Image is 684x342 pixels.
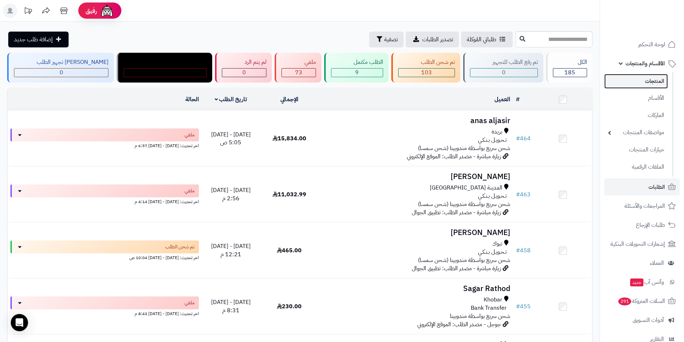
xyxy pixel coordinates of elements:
[471,304,507,312] span: Bank Transfer
[398,58,455,66] div: تم شحن الطلب
[604,292,680,310] a: السلات المتروكة291
[604,235,680,253] a: إشعارات التحويلات البنكية
[406,32,459,47] a: تصدير الطلبات
[618,298,631,305] span: 291
[282,69,315,77] div: 73
[331,69,383,77] div: 9
[273,190,306,199] span: 11,032.99
[215,95,247,104] a: تاريخ الطلب
[604,108,668,123] a: الماركات
[185,95,199,104] a: الحالة
[516,246,531,255] a: #458
[421,68,432,77] span: 103
[11,314,28,331] div: Open Intercom Messenger
[418,144,510,153] span: شحن سريع بواسطة مندوبينا (شحن سمسا)
[399,69,455,77] div: 103
[6,53,115,83] a: [PERSON_NAME] تجهيز الطلب 0
[281,58,316,66] div: ملغي
[211,242,251,259] span: [DATE] - [DATE] 12:21 م
[516,190,520,199] span: #
[462,53,545,83] a: تم رفع الطلب للتجهيز 0
[185,299,195,306] span: ملغي
[625,58,665,69] span: الأقسام والمنتجات
[636,220,665,230] span: طلبات الإرجاع
[630,278,643,286] span: جديد
[604,216,680,234] a: طلبات الإرجاع
[355,68,359,77] span: 9
[277,246,302,255] span: 465.00
[516,190,531,199] a: #463
[638,39,665,50] span: لوحة التحكم
[85,6,97,15] span: رفيق
[516,246,520,255] span: #
[277,302,302,311] span: 230.00
[185,131,195,139] span: ملغي
[222,69,266,77] div: 0
[60,68,63,77] span: 0
[430,184,502,192] span: المدينة [GEOGRAPHIC_DATA]
[280,95,298,104] a: الإجمالي
[553,58,587,66] div: الكل
[564,68,575,77] span: 185
[492,240,502,248] span: تبوك
[273,53,322,83] a: ملغي 73
[14,69,108,77] div: 0
[14,35,53,44] span: إضافة طلب جديد
[422,35,453,44] span: تصدير الطلبات
[604,125,668,140] a: مواصفات المنتجات
[124,58,207,66] div: مندوب توصيل داخل الرياض
[165,243,195,250] span: تم شحن الطلب
[516,302,531,311] a: #455
[295,68,302,77] span: 73
[369,32,404,47] button: تصفية
[321,173,510,181] h3: [PERSON_NAME]
[629,277,664,287] span: وآتس آب
[115,53,214,83] a: مندوب توصيل داخل الرياض 0
[19,4,37,20] a: تحديثات المنصة
[412,264,501,273] span: زيارة مباشرة - مصدر الطلب: تطبيق الجوال
[516,302,520,311] span: #
[604,311,680,329] a: أدوات التسويق
[478,248,507,256] span: تـحـويـل بـنـكـي
[461,32,513,47] a: طلباتي المُوكلة
[14,58,108,66] div: [PERSON_NAME] تجهيز الطلب
[384,35,398,44] span: تصفية
[650,258,664,268] span: العملاء
[604,142,668,158] a: خيارات المنتجات
[492,128,502,136] span: بريدة
[610,239,665,249] span: إشعارات التحويلات البنكية
[604,74,668,89] a: المنتجات
[516,134,520,143] span: #
[450,312,510,320] span: شحن سريع بواسطة مندوبينا
[331,58,383,66] div: الطلب مكتمل
[604,197,680,215] a: المراجعات والأسئلة
[242,68,246,77] span: 0
[390,53,462,83] a: تم شحن الطلب 103
[10,309,199,317] div: اخر تحديث: [DATE] - [DATE] 8:43 م
[516,134,531,143] a: #464
[618,296,665,306] span: السلات المتروكة
[648,182,665,192] span: الطلبات
[211,186,251,203] span: [DATE] - [DATE] 2:56 م
[10,141,199,149] div: اخر تحديث: [DATE] - [DATE] 6:57 م
[222,58,266,66] div: لم يتم الرد
[484,296,502,304] span: Khobar
[163,68,167,77] span: 0
[407,152,501,161] span: زيارة مباشرة - مصدر الطلب: الموقع الإلكتروني
[633,315,664,325] span: أدوات التسويق
[467,35,496,44] span: طلباتي المُوكلة
[412,208,501,217] span: زيارة مباشرة - مصدر الطلب: تطبيق الجوال
[494,95,510,104] a: العميل
[604,36,680,53] a: لوحة التحكم
[502,68,506,77] span: 0
[545,53,594,83] a: الكل185
[516,95,520,104] a: #
[624,201,665,211] span: المراجعات والأسئلة
[604,178,680,196] a: الطلبات
[211,298,251,315] span: [DATE] - [DATE] 8:31 م
[321,117,510,125] h3: anas aljasir
[100,4,114,18] img: ai-face.png
[604,273,680,291] a: وآتس آبجديد
[10,197,199,205] div: اخر تحديث: [DATE] - [DATE] 4:14 م
[604,159,668,175] a: الملفات الرقمية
